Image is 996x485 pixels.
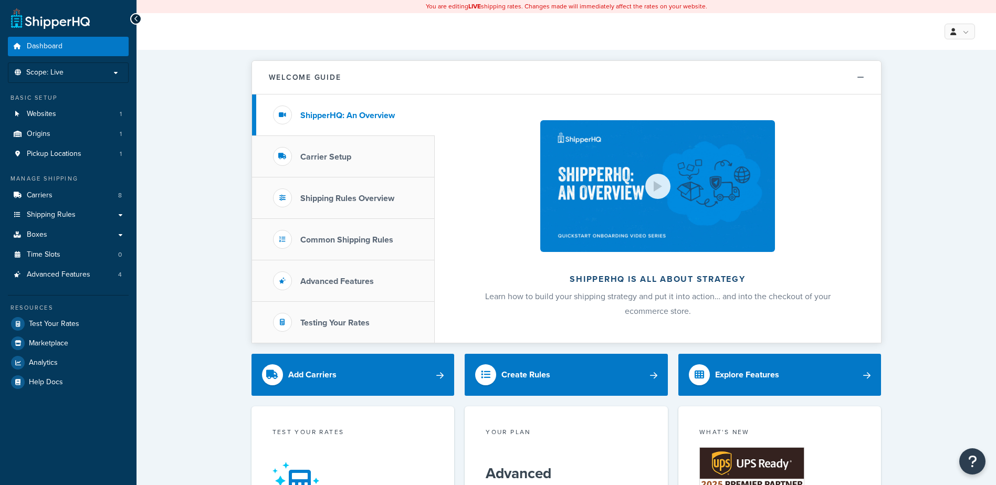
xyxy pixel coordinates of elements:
a: Time Slots0 [8,245,129,265]
a: Origins1 [8,124,129,144]
button: Welcome Guide [252,61,881,94]
li: Carriers [8,186,129,205]
span: Shipping Rules [27,210,76,219]
span: Websites [27,110,56,119]
a: Carriers8 [8,186,129,205]
li: Origins [8,124,129,144]
b: LIVE [468,2,481,11]
span: Scope: Live [26,68,64,77]
a: Test Your Rates [8,314,129,333]
img: ShipperHQ is all about strategy [540,120,774,252]
span: 8 [118,191,122,200]
h3: Carrier Setup [300,152,351,162]
div: What's New [699,427,861,439]
a: Help Docs [8,373,129,392]
div: Basic Setup [8,93,129,102]
span: Test Your Rates [29,320,79,329]
a: Marketplace [8,334,129,353]
a: Add Carriers [251,354,455,396]
span: Help Docs [29,378,63,387]
h3: Advanced Features [300,277,374,286]
span: 1 [120,150,122,159]
div: Resources [8,303,129,312]
span: 0 [118,250,122,259]
li: Websites [8,104,129,124]
li: Advanced Features [8,265,129,284]
span: Advanced Features [27,270,90,279]
span: 4 [118,270,122,279]
a: Analytics [8,353,129,372]
a: Boxes [8,225,129,245]
a: Advanced Features4 [8,265,129,284]
div: Your Plan [486,427,647,439]
div: Explore Features [715,367,779,382]
h2: ShipperHQ is all about strategy [463,275,853,284]
div: Test your rates [272,427,434,439]
a: Dashboard [8,37,129,56]
span: Marketplace [29,339,68,348]
button: Open Resource Center [959,448,985,475]
a: Create Rules [465,354,668,396]
span: 1 [120,130,122,139]
span: Carriers [27,191,53,200]
span: Analytics [29,359,58,367]
div: Create Rules [501,367,550,382]
span: Boxes [27,230,47,239]
h2: Welcome Guide [269,73,341,81]
span: Dashboard [27,42,62,51]
li: Time Slots [8,245,129,265]
h3: Shipping Rules Overview [300,194,394,203]
h3: Common Shipping Rules [300,235,393,245]
a: Shipping Rules [8,205,129,225]
span: 1 [120,110,122,119]
span: Learn how to build your shipping strategy and put it into action… and into the checkout of your e... [485,290,831,317]
h3: Testing Your Rates [300,318,370,328]
span: Time Slots [27,250,60,259]
li: Pickup Locations [8,144,129,164]
span: Origins [27,130,50,139]
a: Explore Features [678,354,882,396]
div: Manage Shipping [8,174,129,183]
h5: Advanced [486,465,647,482]
div: Add Carriers [288,367,337,382]
h3: ShipperHQ: An Overview [300,111,395,120]
span: Pickup Locations [27,150,81,159]
a: Pickup Locations1 [8,144,129,164]
a: Websites1 [8,104,129,124]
